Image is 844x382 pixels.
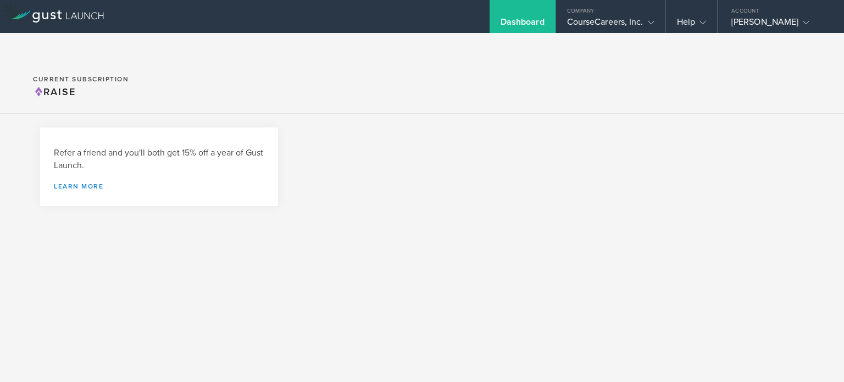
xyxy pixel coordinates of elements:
iframe: Chat Widget [789,329,844,382]
div: CourseCareers, Inc. [567,16,654,33]
span: Raise [33,86,76,98]
h2: Current Subscription [33,76,129,82]
div: Help [677,16,706,33]
div: Dashboard [501,16,545,33]
a: Learn more [54,183,264,190]
div: [PERSON_NAME] [731,16,825,33]
h3: Refer a friend and you'll both get 15% off a year of Gust Launch. [54,147,264,172]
